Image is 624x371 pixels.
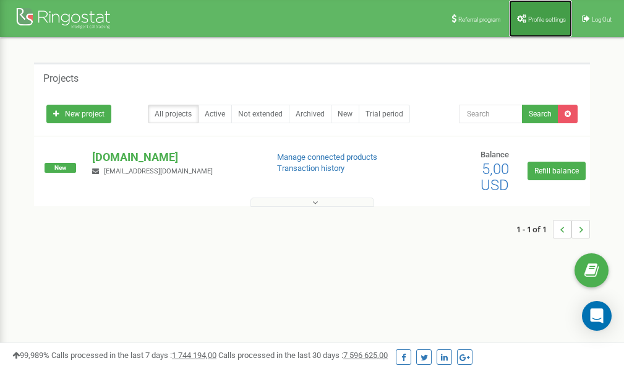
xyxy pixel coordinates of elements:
[172,351,216,360] u: 1 744 194,00
[459,105,523,123] input: Search
[528,162,586,180] a: Refill balance
[582,301,612,331] div: Open Intercom Messenger
[51,351,216,360] span: Calls processed in the last 7 days :
[592,16,612,23] span: Log Out
[231,105,289,123] a: Not extended
[198,105,232,123] a: Active
[12,351,49,360] span: 99,989%
[481,160,509,194] span: 5,00 USD
[277,164,344,173] a: Transaction history
[522,105,558,123] button: Search
[343,351,388,360] u: 7 596 625,00
[148,105,199,123] a: All projects
[516,207,590,251] nav: ...
[331,105,359,123] a: New
[43,73,79,84] h5: Projects
[528,16,566,23] span: Profile settings
[277,152,377,162] a: Manage connected products
[359,105,410,123] a: Trial period
[92,149,257,165] p: [DOMAIN_NAME]
[46,105,111,123] a: New project
[289,105,331,123] a: Archived
[458,16,501,23] span: Referral program
[481,150,509,159] span: Balance
[218,351,388,360] span: Calls processed in the last 30 days :
[45,163,76,173] span: New
[104,167,213,175] span: [EMAIL_ADDRESS][DOMAIN_NAME]
[516,220,553,238] span: 1 - 1 of 1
